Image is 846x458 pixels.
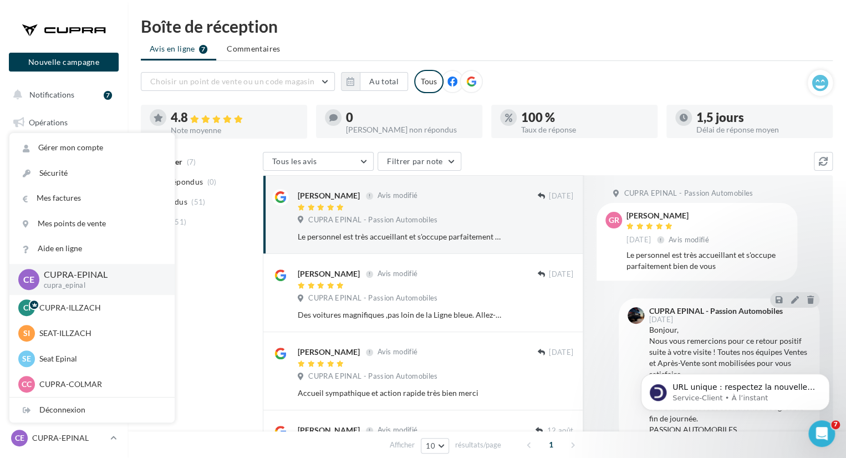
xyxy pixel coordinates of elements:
[9,428,119,449] a: CE CUPRA-EPINAL
[298,309,501,320] div: Des voitures magnifiques ,pas loin de la Ligne bleue. Allez-y! Y a de tout ,petites, familiales o...
[44,268,157,281] p: CUPRA-EPINAL
[626,212,711,220] div: [PERSON_NAME]
[649,307,782,315] div: CUPRA EPINAL - Passion Automobiles
[272,156,317,166] span: Tous les avis
[7,222,121,245] a: Contacts
[7,195,121,218] a: Campagnes
[308,293,437,303] span: CUPRA EPINAL - Passion Automobiles
[696,126,824,134] div: Délai de réponse moyen
[141,72,335,91] button: Choisir un point de vente ou un code magasin
[7,250,121,273] a: Médiathèque
[9,53,119,72] button: Nouvelle campagne
[624,189,753,199] span: CUPRA EPINAL - Passion Automobiles
[298,190,360,201] div: [PERSON_NAME]
[171,126,298,134] div: Note moyenne
[298,231,501,242] div: Le personnel est très accueillant et s'occupe parfaitement bien de vous
[298,347,360,358] div: [PERSON_NAME]
[7,83,116,106] button: Notifications 7
[377,426,417,435] span: Avis modifié
[7,342,121,374] a: Campagnes DataOnDemand
[39,302,161,313] p: CUPRA-ILLZACH
[9,211,175,236] a: Mes points de vente
[150,77,314,86] span: Choisir un point de vente ou un code magasin
[549,269,573,279] span: [DATE]
[39,353,161,364] p: Seat Epinal
[378,152,461,171] button: Filtrer par note
[104,91,112,100] div: 7
[455,440,501,450] span: résultats/page
[649,324,811,435] div: Bonjour, Nous vous remercions pour ce retour positif suite à votre visite ! Toutes nos équipes Ve...
[39,379,161,390] p: CUPRA-COLMAR
[308,215,437,225] span: CUPRA EPINAL - Passion Automobiles
[390,440,415,450] span: Afficher
[609,215,619,226] span: Gr
[32,432,106,444] p: CUPRA-EPINAL
[831,420,840,429] span: 7
[521,111,649,124] div: 100 %
[696,111,824,124] div: 1,5 jours
[22,353,31,364] span: SE
[626,250,788,272] div: Le personnel est très accueillant et s'occupe parfaitement bien de vous
[23,302,30,313] span: CI
[421,438,449,454] button: 10
[521,126,649,134] div: Taux de réponse
[7,167,121,190] a: Visibilité en ligne
[649,316,673,323] span: [DATE]
[141,18,833,34] div: Boîte de réception
[29,90,74,99] span: Notifications
[7,277,121,301] a: Calendrier
[263,152,374,171] button: Tous les avis
[341,72,408,91] button: Au total
[298,425,360,436] div: [PERSON_NAME]
[624,350,846,428] iframe: Intercom notifications message
[44,281,157,291] p: cupra_epinal
[7,138,121,162] a: Boîte de réception7
[298,388,501,399] div: Accueil sympathique et action rapide très bien merci
[9,135,175,160] a: Gérer mon compte
[549,348,573,358] span: [DATE]
[151,176,203,187] span: Non répondus
[39,328,161,339] p: SEAT-ILLZACH
[7,304,121,337] a: PLV et print personnalisable
[48,32,191,162] span: URL unique : respectez la nouvelle exigence de Google Google exige désormais que chaque fiche Goo...
[9,186,175,211] a: Mes factures
[377,348,417,357] span: Avis modifié
[23,273,34,286] span: CE
[377,191,417,200] span: Avis modifié
[414,70,444,93] div: Tous
[346,126,473,134] div: [PERSON_NAME] non répondus
[172,217,186,226] span: (51)
[298,268,360,279] div: [PERSON_NAME]
[808,420,835,447] iframe: Intercom live chat
[377,269,417,278] span: Avis modifié
[9,161,175,186] a: Sécurité
[191,197,205,206] span: (51)
[22,379,32,390] span: CC
[346,111,473,124] div: 0
[48,43,191,53] p: Message from Service-Client, sent À l’instant
[669,235,709,244] span: Avis modifié
[29,118,68,127] span: Opérations
[171,111,298,124] div: 4.8
[549,191,573,201] span: [DATE]
[9,236,175,261] a: Aide en ligne
[547,426,573,436] span: 12 août
[23,328,30,339] span: SI
[227,43,280,54] span: Commentaires
[9,398,175,423] div: Déconnexion
[626,235,651,245] span: [DATE]
[426,441,435,450] span: 10
[7,111,121,134] a: Opérations
[207,177,217,186] span: (0)
[15,432,24,444] span: CE
[308,372,437,381] span: CUPRA EPINAL - Passion Automobiles
[360,72,408,91] button: Au total
[542,436,560,454] span: 1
